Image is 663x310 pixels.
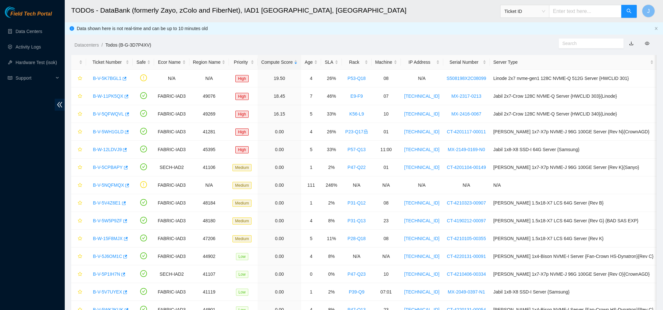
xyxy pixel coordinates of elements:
[258,194,301,212] td: 0.00
[364,129,368,134] span: lock
[642,5,655,17] button: J
[140,163,147,170] span: check-circle
[490,230,657,248] td: [PERSON_NAME] 1.5x18-X7 LCS 64G Server {Rev K}
[258,283,301,301] td: 0.00
[93,200,121,205] a: B-V-5V4Z6E1
[321,194,342,212] td: 2%
[189,194,229,212] td: 48184
[549,5,622,18] input: Enter text here...
[301,176,321,194] td: 111
[372,159,401,176] td: 01
[404,200,440,205] a: [TECHNICAL_ID]
[258,159,301,176] td: 0.00
[154,70,189,87] td: N/A
[189,248,229,265] td: 44902
[93,147,122,152] a: B-W-12LDVJ9
[189,70,229,87] td: N/A
[321,212,342,230] td: 8%
[372,248,401,265] td: N/A
[321,248,342,265] td: 8%
[490,87,657,105] td: Jabil 2x7-Crow 128C NVME-Q Server {HWCLID 303}{Linode}
[140,128,147,135] span: check-circle
[16,29,42,34] a: Data Centers
[236,253,248,260] span: Low
[321,105,342,123] td: 33%
[78,290,82,295] span: star
[258,212,301,230] td: 0.00
[78,165,82,170] span: star
[321,70,342,87] td: 26%
[78,236,82,241] span: star
[448,147,485,152] a: MX-2149-0169-N0
[490,176,657,194] td: N/A
[5,6,33,18] img: Akamai Technologies
[236,289,248,296] span: Low
[74,42,99,48] a: Datacenters
[447,165,486,170] a: CT-4201104-00149
[140,288,147,295] span: check-circle
[342,176,372,194] td: N/A
[55,99,65,111] span: double-left
[372,70,401,87] td: 08
[75,109,83,119] button: star
[75,162,83,172] button: star
[404,218,440,223] a: [TECHNICAL_ID]
[301,194,321,212] td: 1
[154,265,189,283] td: SECH-IAD2
[93,289,122,294] a: B-V-5V7UYEX
[301,141,321,159] td: 5
[258,87,301,105] td: 18.45
[447,200,486,205] a: CT-4210323-00907
[78,76,82,81] span: star
[93,254,122,259] a: B-V-5J6OM1C
[372,283,401,301] td: 07:01
[75,287,83,297] button: star
[93,218,122,223] a: B-V-5W5P9ZF
[348,200,366,205] a: P31-Q12
[301,123,321,141] td: 4
[154,141,189,159] td: FABRIC-IAD3
[451,94,481,99] a: MX-2317-0213
[349,111,364,116] a: K56-L9
[372,212,401,230] td: 23
[348,76,366,81] a: P53-Q18
[78,147,82,152] span: star
[624,38,638,49] button: download
[154,87,189,105] td: FABRIC-IAD3
[372,141,401,159] td: 11:00
[232,182,252,189] span: Medium
[235,75,249,82] span: High
[140,92,147,99] span: check-circle
[140,146,147,152] span: check-circle
[321,283,342,301] td: 2%
[401,176,443,194] td: N/A
[448,289,485,294] a: MX-2049-0397-N1
[321,141,342,159] td: 33%
[301,105,321,123] td: 5
[140,235,147,241] span: check-circle
[154,194,189,212] td: FABRIC-IAD3
[348,218,366,223] a: P31-Q13
[447,236,486,241] a: CT-4210105-00355
[154,123,189,141] td: FABRIC-IAD3
[140,110,147,117] span: check-circle
[235,111,249,118] span: High
[154,105,189,123] td: FABRIC-IAD3
[154,159,189,176] td: SECH-IAD2
[654,27,658,30] span: close
[232,217,252,225] span: Medium
[562,40,615,47] input: Search
[93,129,124,134] a: B-V-5WH1GLD
[258,105,301,123] td: 16.15
[258,70,301,87] td: 19.50
[654,27,658,31] button: close
[189,176,229,194] td: N/A
[490,123,657,141] td: [PERSON_NAME] 1x7-X7p NVME-J 96G 100GE Server {Rev N}{CrownAGD}
[447,271,486,277] a: CT-4210406-00334
[78,272,82,277] span: star
[490,194,657,212] td: [PERSON_NAME] 1.5x18-X7 LCS 64G Server {Rev B}
[372,265,401,283] td: 10
[75,180,83,190] button: star
[5,12,52,20] a: Akamai TechnologiesField Tech Portal
[621,5,637,18] button: search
